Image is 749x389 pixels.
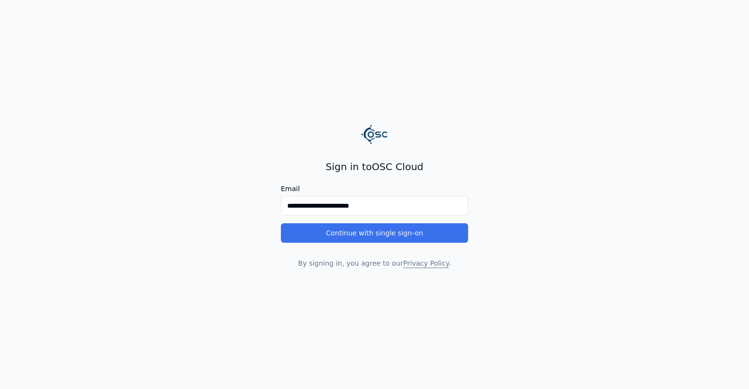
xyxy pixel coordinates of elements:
[281,258,468,268] p: By signing in, you agree to our .
[361,121,388,148] img: Logo
[281,223,468,243] button: Continue with single sign-on
[403,259,449,267] a: Privacy Policy
[281,160,468,174] h2: Sign in to OSC Cloud
[281,185,468,192] label: Email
